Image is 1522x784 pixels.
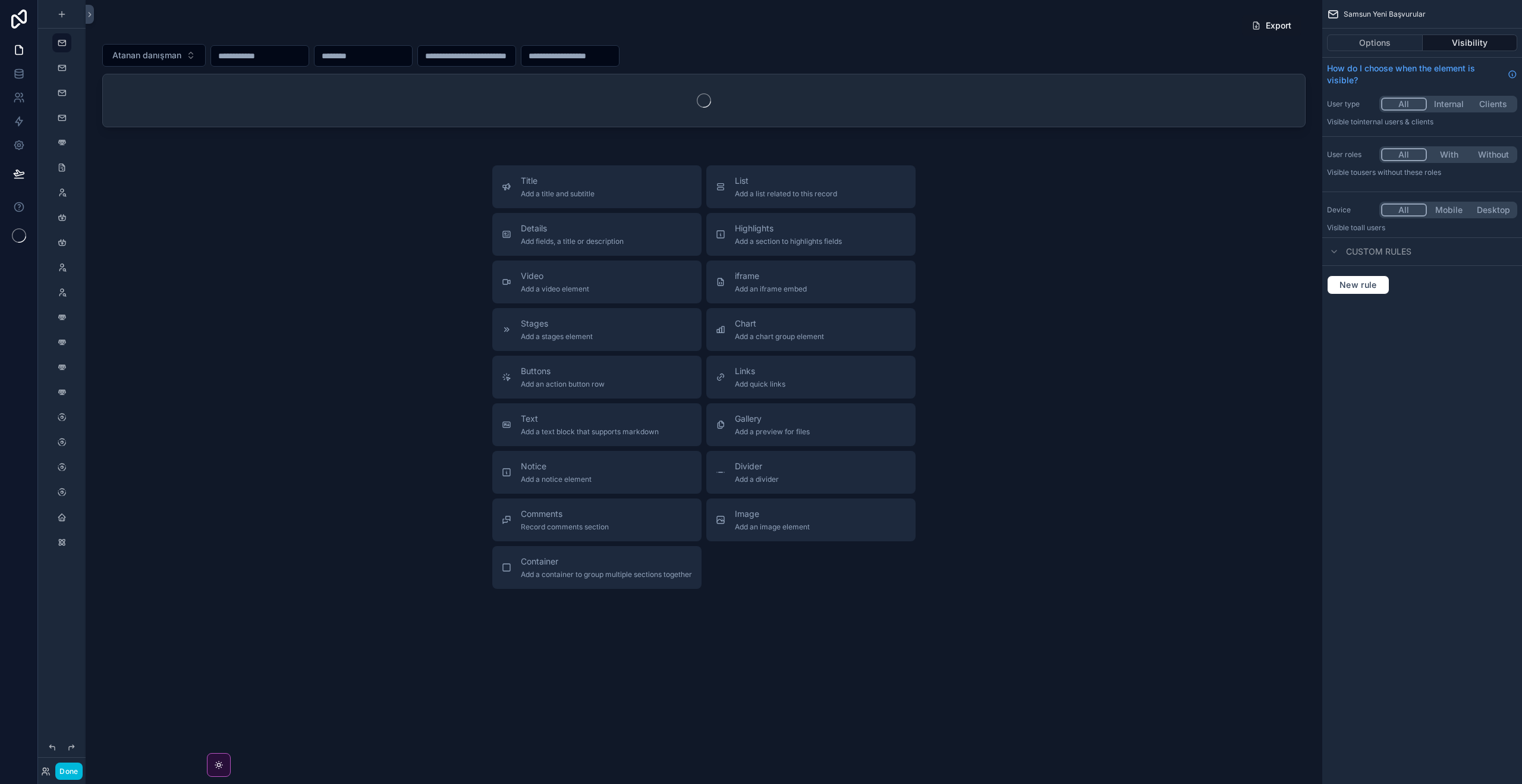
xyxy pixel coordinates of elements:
[1357,223,1385,232] span: all users
[521,413,659,425] span: Text
[1327,117,1517,127] p: Visible to
[735,508,810,520] span: Image
[1357,168,1441,177] span: Users without these roles
[706,308,916,351] button: ChartAdd a chart group element
[521,522,609,532] span: Record comments section
[735,270,807,282] span: iframe
[55,763,82,780] button: Done
[706,261,916,303] button: iframeAdd an iframe embed
[1327,62,1503,86] span: How do I choose when the element is visible?
[1471,203,1515,217] button: Desktop
[1381,148,1427,161] button: All
[521,556,692,567] span: Container
[735,189,837,199] span: Add a list related to this record
[521,475,592,484] span: Add a notice element
[1327,35,1423,51] button: Options
[492,546,702,589] button: ContainerAdd a container to group multiple sections together
[735,175,837,187] span: List
[1427,203,1471,217] button: Mobile
[492,498,702,541] button: CommentsRecord comments section
[735,237,842,246] span: Add a section to highlights fields
[521,380,605,389] span: Add an action button row
[1381,98,1427,111] button: All
[735,284,807,294] span: Add an iframe embed
[1335,280,1382,290] span: New rule
[1327,62,1517,86] a: How do I choose when the element is visible?
[492,213,702,256] button: DetailsAdd fields, a title or description
[1327,99,1375,109] label: User type
[735,318,824,330] span: Chart
[706,356,916,399] button: LinksAdd quick links
[521,222,624,234] span: Details
[1327,275,1389,294] button: New rule
[492,261,702,303] button: VideoAdd a video element
[735,332,824,341] span: Add a chart group element
[735,413,810,425] span: Gallery
[521,189,595,199] span: Add a title and subtitle
[1471,98,1515,111] button: Clients
[1423,35,1518,51] button: Visibility
[1357,117,1433,126] span: Internal users & clients
[521,365,605,377] span: Buttons
[1327,205,1375,215] label: Device
[521,570,692,579] span: Add a container to group multiple sections together
[492,356,702,399] button: ButtonsAdd an action button row
[706,498,916,541] button: ImageAdd an image element
[1327,150,1375,159] label: User roles
[521,332,593,341] span: Add a stages element
[735,222,842,234] span: Highlights
[492,403,702,446] button: TextAdd a text block that supports markdown
[706,451,916,494] button: DividerAdd a divider
[521,508,609,520] span: Comments
[1346,246,1411,258] span: Custom rules
[1344,10,1426,19] span: Samsun Yeni Başvurular
[492,451,702,494] button: NoticeAdd a notice element
[1427,148,1471,161] button: With
[492,308,702,351] button: StagesAdd a stages element
[1427,98,1471,111] button: Internal
[521,318,593,330] span: Stages
[706,403,916,446] button: GalleryAdd a preview for files
[735,475,779,484] span: Add a divider
[521,175,595,187] span: Title
[735,522,810,532] span: Add an image element
[735,380,785,389] span: Add quick links
[521,460,592,472] span: Notice
[735,460,779,472] span: Divider
[521,427,659,437] span: Add a text block that supports markdown
[1381,203,1427,217] button: All
[492,165,702,208] button: TitleAdd a title and subtitle
[521,237,624,246] span: Add fields, a title or description
[1471,148,1515,161] button: Without
[735,427,810,437] span: Add a preview for files
[735,365,785,377] span: Links
[521,270,589,282] span: Video
[1327,168,1517,177] p: Visible to
[706,165,916,208] button: ListAdd a list related to this record
[706,213,916,256] button: HighlightsAdd a section to highlights fields
[1327,223,1517,233] p: Visible to
[521,284,589,294] span: Add a video element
